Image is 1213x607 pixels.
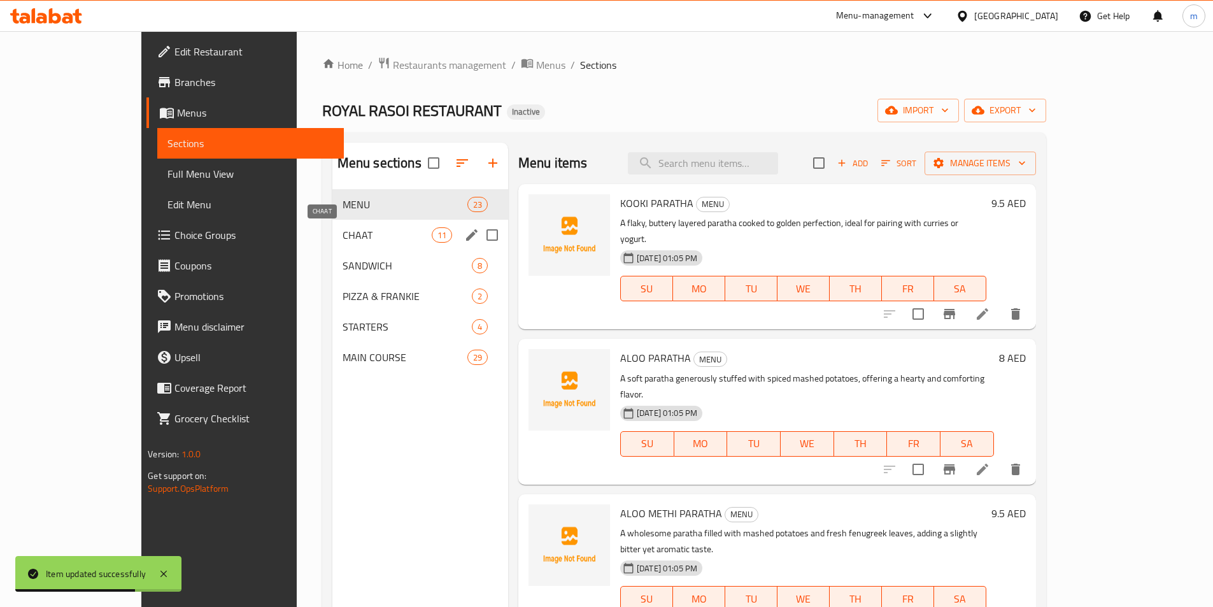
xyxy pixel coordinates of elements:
span: SU [626,280,668,298]
div: [GEOGRAPHIC_DATA] [974,9,1058,23]
button: WE [781,431,834,457]
div: CHAAT11edit [332,220,508,250]
a: Promotions [146,281,344,311]
span: Restaurants management [393,57,506,73]
button: SU [620,276,673,301]
button: Sort [878,154,919,173]
span: Sort [881,156,916,171]
img: KOOKI PARATHA [528,194,610,276]
a: Menus [146,97,344,128]
a: Edit Menu [157,189,344,220]
a: Edit Restaurant [146,36,344,67]
p: A wholesome paratha filled with mashed potatoes and fresh fenugreek leaves, adding a slightly bit... [620,525,986,557]
span: Coupons [174,258,334,273]
div: items [467,350,488,365]
span: import [888,103,949,118]
h6: 8 AED [999,349,1026,367]
div: MAIN COURSE29 [332,342,508,373]
div: MENU [693,352,727,367]
span: [DATE] 01:05 PM [632,252,702,264]
button: edit [462,225,481,245]
span: ROYAL RASOI RESTAURANT [322,96,502,125]
h6: 9.5 AED [991,504,1026,522]
button: TU [725,276,777,301]
div: MENU [696,197,730,212]
li: / [511,57,516,73]
button: Add section [478,148,508,178]
span: Add [835,156,870,171]
div: items [472,289,488,304]
a: Edit menu item [975,462,990,477]
a: Grocery Checklist [146,403,344,434]
span: CHAAT [343,227,432,243]
span: Branches [174,75,334,90]
span: TH [835,280,877,298]
button: WE [777,276,830,301]
span: Select section [805,150,832,176]
button: SU [620,431,674,457]
span: ALOO PARATHA [620,348,691,368]
a: Sections [157,128,344,159]
span: Full Menu View [167,166,334,182]
span: KOOKI PARATHA [620,194,693,213]
button: Branch-specific-item [934,299,965,329]
span: MENU [343,197,467,212]
span: Upsell [174,350,334,365]
span: FR [887,280,929,298]
div: MENU [725,507,758,522]
button: Manage items [925,152,1036,175]
span: MENU [697,197,729,211]
div: items [467,197,488,212]
a: Full Menu View [157,159,344,189]
span: Get support on: [148,468,206,484]
img: ALOO PARATHA [528,349,610,431]
button: FR [882,276,934,301]
span: m [1190,9,1198,23]
span: SA [939,280,981,298]
span: 11 [432,229,451,241]
h2: Menu items [518,154,588,173]
div: PIZZA & FRANKIE2 [332,281,508,311]
div: items [472,258,488,273]
button: TU [727,431,781,457]
span: 4 [472,321,487,333]
li: / [571,57,575,73]
span: Select to update [905,456,932,483]
span: WE [786,434,829,453]
span: [DATE] 01:05 PM [632,407,702,419]
span: Promotions [174,289,334,304]
span: 8 [472,260,487,272]
span: Menus [536,57,565,73]
span: Sort sections [447,148,478,178]
p: A flaky, buttery layered paratha cooked to golden perfection, ideal for pairing with curries or y... [620,215,986,247]
span: MAIN COURSE [343,350,467,365]
span: Select all sections [420,150,447,176]
nav: Menu sections [332,184,508,378]
span: ALOO METHI PARATHA [620,504,722,523]
span: STARTERS [343,319,472,334]
h6: 9.5 AED [991,194,1026,212]
span: TU [732,434,776,453]
p: A soft paratha generously stuffed with spiced mashed potatoes, offering a hearty and comforting f... [620,371,994,403]
span: Grocery Checklist [174,411,334,426]
a: Branches [146,67,344,97]
span: WE [783,280,825,298]
li: / [368,57,372,73]
div: STARTERS4 [332,311,508,342]
button: SA [934,276,986,301]
button: delete [1000,299,1031,329]
span: Choice Groups [174,227,334,243]
div: SANDWICH [343,258,472,273]
div: Item updated successfully [46,567,146,581]
span: Add item [832,154,873,173]
span: Version: [148,446,179,462]
button: FR [887,431,940,457]
a: Menu disclaimer [146,311,344,342]
button: TH [830,276,882,301]
span: Menus [177,105,334,120]
button: MO [673,276,725,301]
a: Choice Groups [146,220,344,250]
span: [DATE] 01:05 PM [632,562,702,575]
